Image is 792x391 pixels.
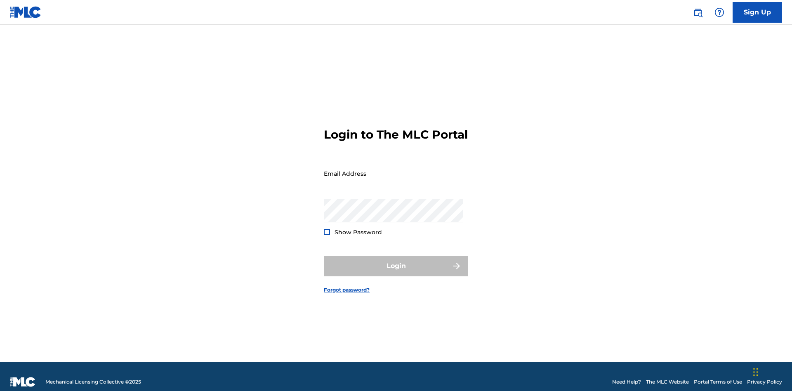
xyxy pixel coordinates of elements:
[335,228,382,236] span: Show Password
[690,4,706,21] a: Public Search
[711,4,728,21] div: Help
[747,378,782,386] a: Privacy Policy
[324,127,468,142] h3: Login to The MLC Portal
[751,351,792,391] iframe: Chat Widget
[10,377,35,387] img: logo
[45,378,141,386] span: Mechanical Licensing Collective © 2025
[753,360,758,384] div: Drag
[714,7,724,17] img: help
[324,286,370,294] a: Forgot password?
[612,378,641,386] a: Need Help?
[10,6,42,18] img: MLC Logo
[694,378,742,386] a: Portal Terms of Use
[646,378,689,386] a: The MLC Website
[693,7,703,17] img: search
[733,2,782,23] a: Sign Up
